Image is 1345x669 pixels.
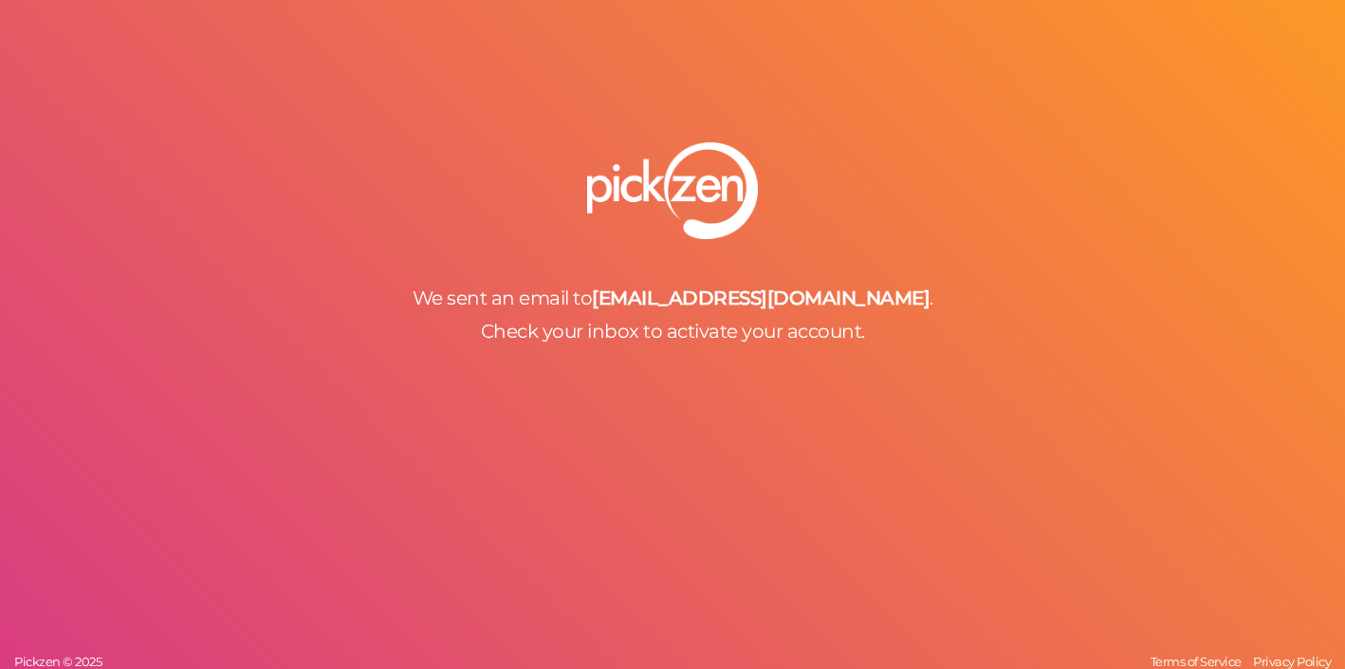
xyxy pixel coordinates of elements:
span: Privacy Policy [1253,654,1331,669]
img: pz-logo-white.png [587,142,758,239]
span: Terms of Service [1151,654,1242,669]
span: Check your inbox to activate your account. [481,320,865,343]
b: [EMAIL_ADDRESS][DOMAIN_NAME] [592,287,930,309]
span: We sent an email to [413,287,593,309]
a: Pickzen © 2025 [9,654,106,669]
a: Terms of Service [1146,654,1246,669]
a: Privacy Policy [1248,654,1336,669]
span: . [930,287,933,309]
